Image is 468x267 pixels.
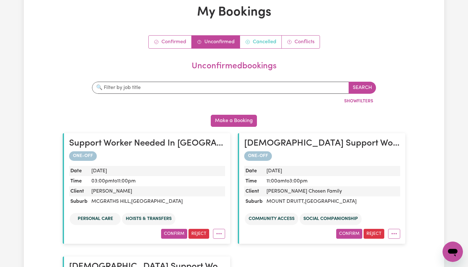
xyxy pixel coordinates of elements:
dd: MCGRATHS HILL , [GEOGRAPHIC_DATA] [89,196,225,207]
h2: Support Worker Needed In McGraths Hill, NSW [69,138,225,149]
a: Unconfirmed bookings [192,36,240,48]
dt: Client [69,186,89,196]
li: Community access [245,213,298,225]
button: Confirm booking [336,229,362,239]
a: Cancelled bookings [240,36,282,48]
button: More options [213,229,225,239]
dt: Suburb [69,196,89,207]
dd: [DATE] [89,166,225,176]
dt: Time [69,176,89,186]
dd: [PERSON_NAME] [89,186,225,196]
span: ONE-OFF [69,151,97,161]
dt: Client [244,186,264,196]
button: Reject booking [188,229,209,239]
li: Personal care [70,213,121,225]
iframe: Button to launch messaging window [443,242,463,262]
dd: 11:00am to 3:00pm [264,176,400,186]
h2: unconfirmed bookings [65,61,403,72]
button: Reject booking [364,229,384,239]
h2: Female Support Worker Needed In Mount Druitt, NSW [244,138,400,149]
dt: Time [244,176,264,186]
dt: Suburb [244,196,264,207]
h1: My Bookings [63,5,405,20]
span: ONE-OFF [244,151,272,161]
dd: [DATE] [264,166,400,176]
input: 🔍 Filter by job title [92,82,349,94]
button: ShowFilters [341,96,376,106]
dt: Date [69,166,89,176]
span: Show [344,99,357,104]
div: one-off booking [69,151,225,161]
button: More options [388,229,400,239]
li: Hoists & transfers [122,213,175,225]
li: Social companionship [300,213,362,225]
dd: 03:00pm to 11:00pm [89,176,225,186]
dd: [PERSON_NAME] Chosen Family [264,186,400,196]
dt: Date [244,166,264,176]
button: Search [349,82,376,94]
a: Confirmed bookings [149,36,192,48]
div: one-off booking [244,151,400,161]
a: Conflict bookings [282,36,320,48]
button: Make a Booking [211,115,257,127]
button: Confirm booking [161,229,187,239]
dd: MOUNT DRUITT , [GEOGRAPHIC_DATA] [264,196,400,207]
